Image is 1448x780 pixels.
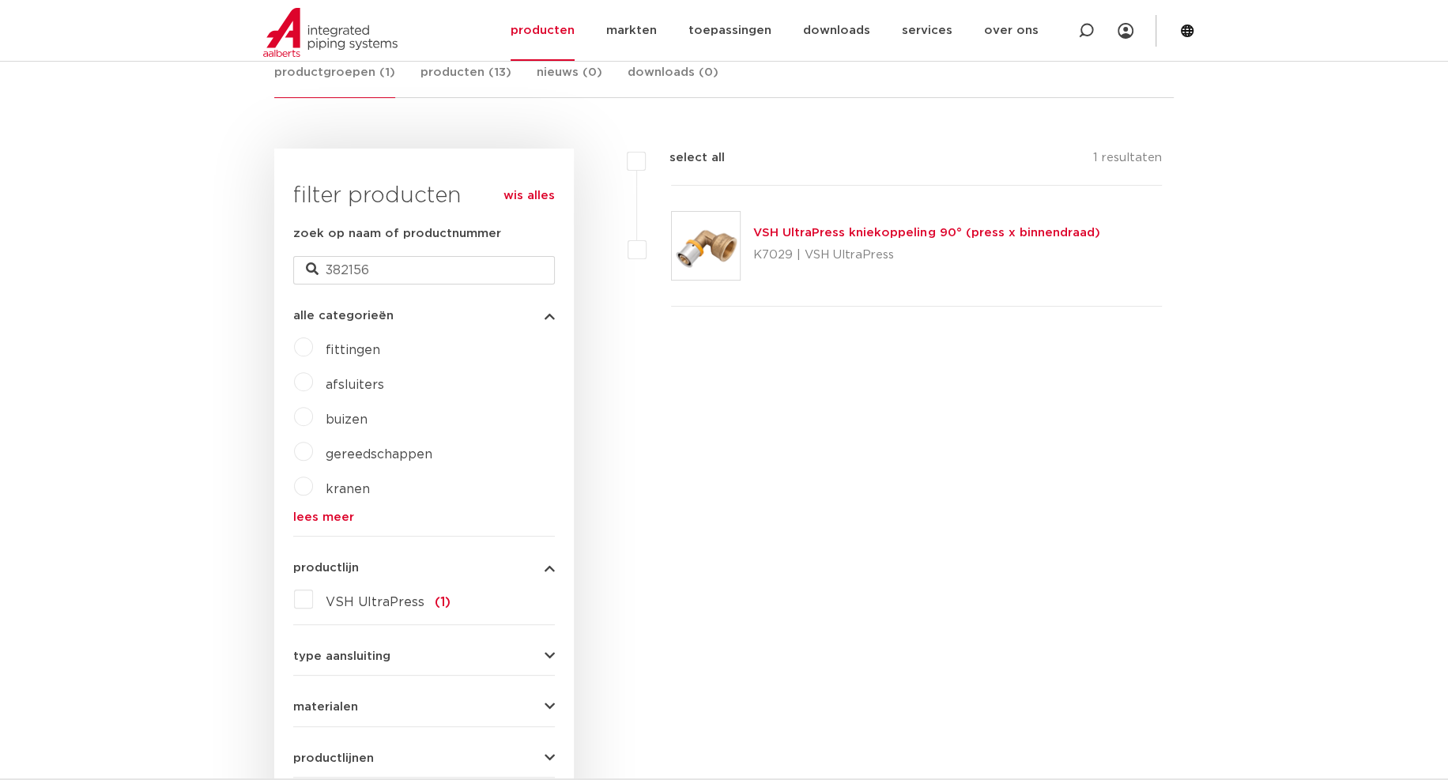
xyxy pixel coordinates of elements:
span: type aansluiting [293,650,390,662]
a: nieuws (0) [537,63,602,97]
label: zoek op naam of productnummer [293,224,501,243]
a: producten (13) [420,63,511,97]
h3: filter producten [293,180,555,212]
input: zoeken [293,256,555,284]
label: select all [646,149,725,168]
button: alle categorieën [293,310,555,322]
a: VSH UltraPress kniekoppeling 90° (press x binnendraad) [753,227,1099,239]
span: VSH UltraPress [326,596,424,609]
span: materialen [293,701,358,713]
a: buizen [326,413,368,426]
button: materialen [293,701,555,713]
a: wis alles [503,187,555,205]
span: productlijnen [293,752,374,764]
p: K7029 | VSH UltraPress [753,243,1099,268]
span: alle categorieën [293,310,394,322]
a: gereedschappen [326,448,432,461]
a: productgroepen (1) [274,63,395,98]
span: (1) [435,596,451,609]
a: lees meer [293,511,555,523]
img: Thumbnail for VSH UltraPress kniekoppeling 90° (press x binnendraad) [672,212,740,280]
span: productlijn [293,562,359,574]
a: downloads (0) [628,63,718,97]
a: kranen [326,483,370,496]
button: productlijnen [293,752,555,764]
button: productlijn [293,562,555,574]
a: afsluiters [326,379,384,391]
button: type aansluiting [293,650,555,662]
p: 1 resultaten [1093,149,1162,173]
a: fittingen [326,344,380,356]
